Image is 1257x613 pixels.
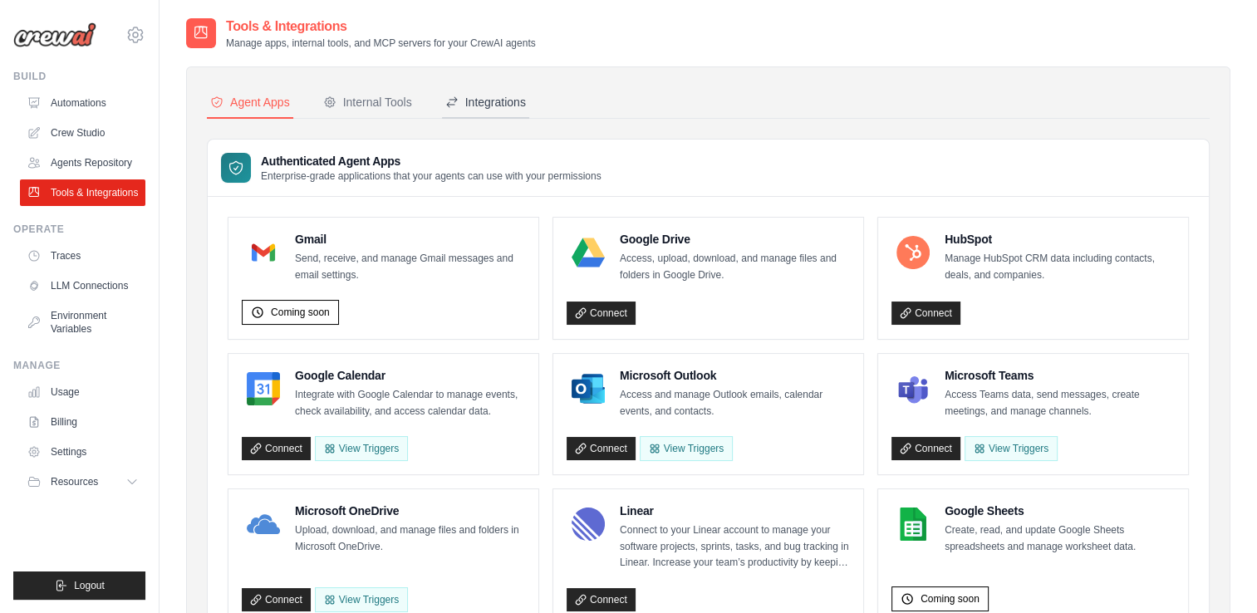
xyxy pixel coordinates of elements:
h4: Microsoft OneDrive [295,503,525,519]
h4: Google Sheets [945,503,1175,519]
h4: Google Drive [620,231,850,248]
a: Billing [20,409,145,435]
span: Coming soon [271,306,330,319]
a: Connect [891,302,960,325]
div: Integrations [445,94,526,110]
button: Integrations [442,87,529,119]
button: Logout [13,571,145,600]
a: Connect [567,437,636,460]
a: Environment Variables [20,302,145,342]
button: Agent Apps [207,87,293,119]
h4: Google Calendar [295,367,525,384]
a: Settings [20,439,145,465]
img: Linear Logo [572,508,605,541]
a: Agents Repository [20,150,145,176]
img: Gmail Logo [247,236,280,269]
a: Automations [20,90,145,116]
p: Access, upload, download, and manage files and folders in Google Drive. [620,251,850,283]
p: Create, read, and update Google Sheets spreadsheets and manage worksheet data. [945,522,1175,555]
h3: Authenticated Agent Apps [261,153,601,169]
a: Connect [242,588,311,611]
h4: Microsoft Teams [945,367,1175,384]
img: Microsoft Outlook Logo [572,372,605,405]
a: Tools & Integrations [20,179,145,206]
div: Internal Tools [323,94,412,110]
p: Send, receive, and manage Gmail messages and email settings. [295,251,525,283]
div: Operate [13,223,145,236]
p: Connect to your Linear account to manage your software projects, sprints, tasks, and bug tracking... [620,522,850,571]
p: Enterprise-grade applications that your agents can use with your permissions [261,169,601,183]
span: Logout [74,579,105,592]
a: Connect [891,437,960,460]
a: LLM Connections [20,272,145,299]
: View Triggers [315,587,408,612]
img: Google Drive Logo [572,236,605,269]
a: Usage [20,379,145,405]
img: Microsoft Teams Logo [896,372,930,405]
div: Agent Apps [210,94,290,110]
a: Crew Studio [20,120,145,146]
button: View Triggers [315,436,408,461]
a: Connect [242,437,311,460]
a: Traces [20,243,145,269]
: View Triggers [965,436,1058,461]
img: Google Calendar Logo [247,372,280,405]
p: Access Teams data, send messages, create meetings, and manage channels. [945,387,1175,419]
button: Resources [20,468,145,495]
img: Google Sheets Logo [896,508,930,541]
h4: Microsoft Outlook [620,367,850,384]
h4: HubSpot [945,231,1175,248]
p: Access and manage Outlook emails, calendar events, and contacts. [620,387,850,419]
p: Manage HubSpot CRM data including contacts, deals, and companies. [945,251,1175,283]
p: Integrate with Google Calendar to manage events, check availability, and access calendar data. [295,387,525,419]
div: Manage [13,359,145,372]
a: Connect [567,588,636,611]
p: Manage apps, internal tools, and MCP servers for your CrewAI agents [226,37,536,50]
span: Resources [51,475,98,488]
img: Microsoft OneDrive Logo [247,508,280,541]
p: Upload, download, and manage files and folders in Microsoft OneDrive. [295,522,525,555]
img: HubSpot Logo [896,236,930,269]
a: Connect [567,302,636,325]
div: Build [13,70,145,83]
h2: Tools & Integrations [226,17,536,37]
h4: Gmail [295,231,525,248]
h4: Linear [620,503,850,519]
: View Triggers [640,436,733,461]
img: Logo [13,22,96,47]
button: Internal Tools [320,87,415,119]
span: Coming soon [921,592,980,606]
